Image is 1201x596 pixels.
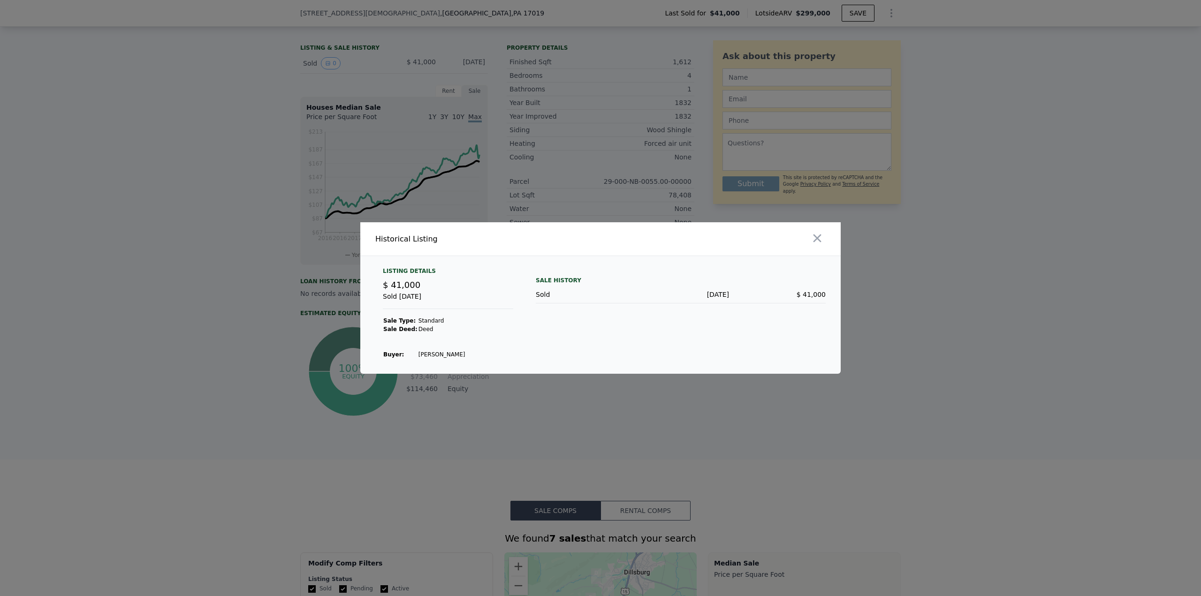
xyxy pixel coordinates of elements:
strong: Buyer : [383,351,404,358]
strong: Sale Deed: [383,326,418,332]
td: [PERSON_NAME] [418,350,466,359]
div: Sale History [536,275,826,286]
span: $ 41,000 [797,291,826,298]
strong: Sale Type: [383,317,416,324]
td: Deed [418,325,466,333]
span: $ 41,000 [383,280,420,290]
div: [DATE] [632,290,729,299]
div: Sold [536,290,632,299]
div: Historical Listing [375,234,597,245]
div: Listing Details [383,267,513,279]
td: Standard [418,317,466,325]
div: Sold [DATE] [383,292,513,309]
